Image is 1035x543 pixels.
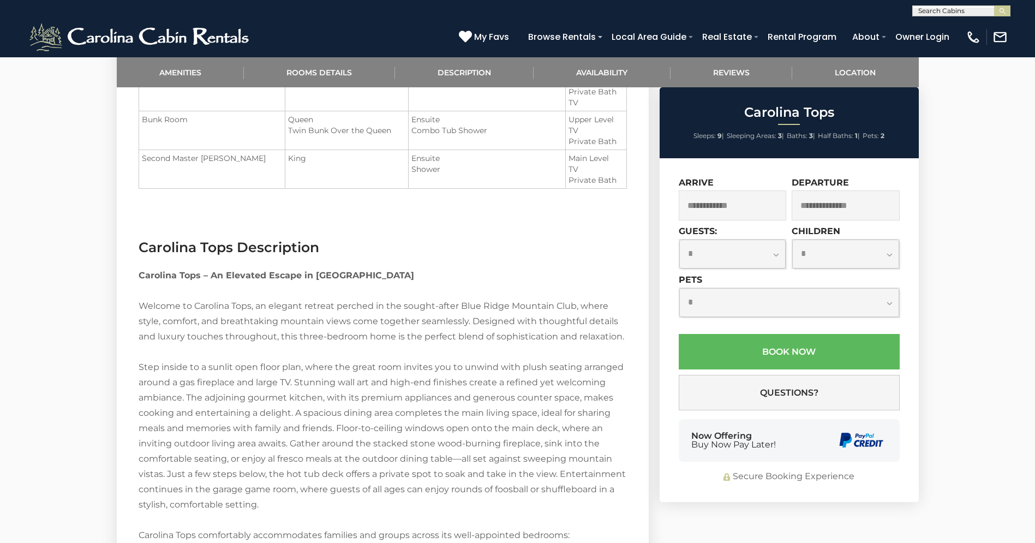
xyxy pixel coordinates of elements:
[778,132,782,140] strong: 3
[679,470,900,483] div: Secure Booking Experience
[792,177,849,188] label: Departure
[855,132,858,140] strong: 1
[671,57,793,87] a: Reviews
[679,375,900,410] button: Questions?
[523,27,601,46] a: Browse Rentals
[411,153,563,164] li: Ensuite
[606,27,692,46] a: Local Area Guide
[818,132,853,140] span: Half Baths:
[787,132,807,140] span: Baths:
[679,334,900,369] button: Book Now
[139,111,285,150] td: Bunk Room
[679,226,717,236] label: Guests:
[691,440,776,449] span: Buy Now Pay Later!
[881,132,884,140] strong: 2
[139,238,627,257] h3: Carolina Tops Description
[787,129,815,143] li: |
[27,21,254,53] img: White-1-2.png
[288,153,306,163] span: King
[569,86,624,97] li: Private Bath
[569,136,624,147] li: Private Bath
[569,114,624,125] li: Upper Level
[395,57,534,87] a: Description
[569,164,624,175] li: TV
[139,150,285,189] td: Second Master [PERSON_NAME]
[818,129,860,143] li: |
[411,125,563,136] li: Combo Tub Shower
[691,432,776,449] div: Now Offering
[863,132,879,140] span: Pets:
[569,153,624,164] li: Main Level
[569,97,624,108] li: TV
[792,57,919,87] a: Location
[569,125,624,136] li: TV
[966,29,981,45] img: phone-regular-white.png
[459,30,512,44] a: My Favs
[809,132,813,140] strong: 3
[693,129,724,143] li: |
[847,27,885,46] a: About
[139,270,414,281] strong: Carolina Tops – An Elevated Escape in [GEOGRAPHIC_DATA]
[662,105,916,120] h2: Carolina Tops
[890,27,955,46] a: Owner Login
[288,114,405,125] li: Queen
[679,177,714,188] label: Arrive
[679,275,702,285] label: Pets
[697,27,757,46] a: Real Estate
[693,132,716,140] span: Sleeps:
[762,27,842,46] a: Rental Program
[411,114,563,125] li: Ensuite
[727,129,784,143] li: |
[717,132,722,140] strong: 9
[411,164,563,175] li: Shower
[727,132,776,140] span: Sleeping Areas:
[474,30,509,44] span: My Favs
[117,57,244,87] a: Amenities
[992,29,1008,45] img: mail-regular-white.png
[792,226,840,236] label: Children
[569,175,624,186] li: Private Bath
[244,57,395,87] a: Rooms Details
[288,125,405,136] li: Twin Bunk Over the Queen
[534,57,671,87] a: Availability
